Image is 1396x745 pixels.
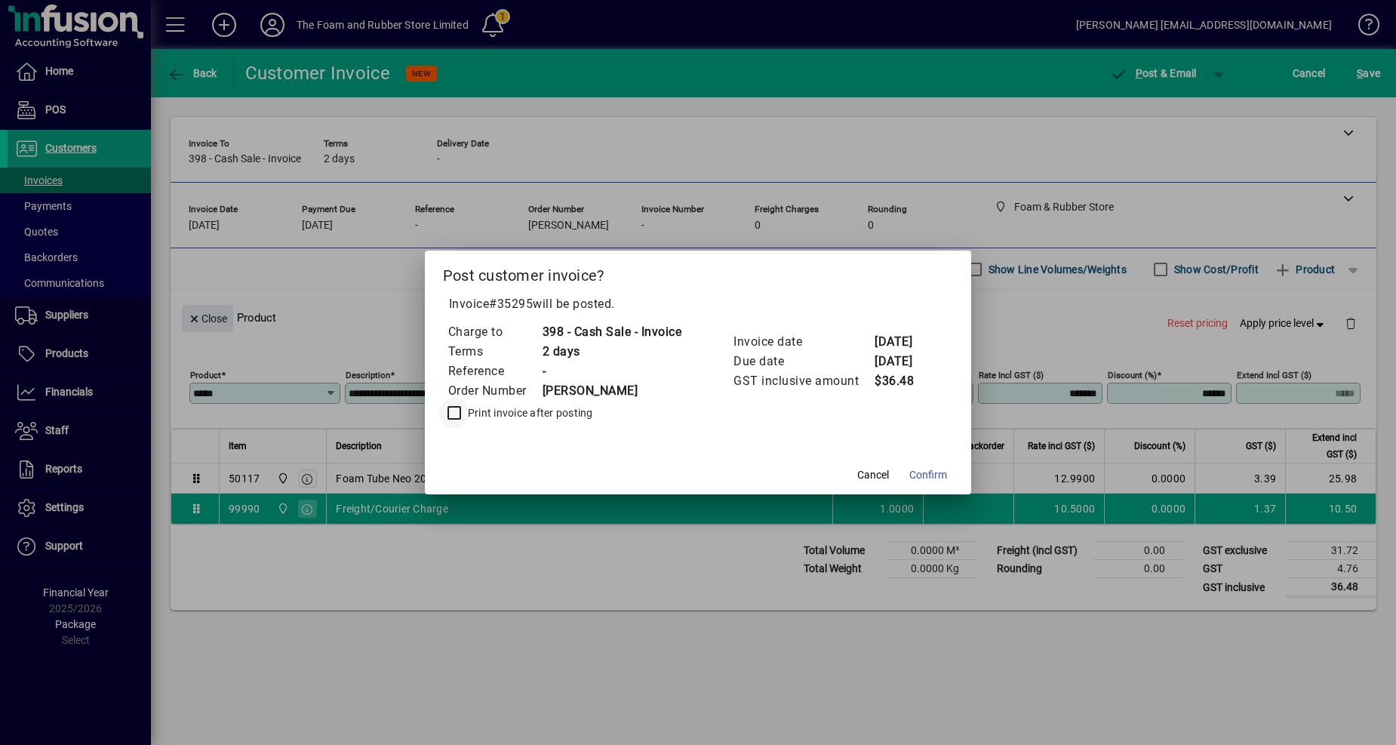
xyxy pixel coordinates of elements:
[874,352,934,371] td: [DATE]
[447,342,542,362] td: Terms
[874,332,934,352] td: [DATE]
[425,251,972,294] h2: Post customer invoice?
[874,371,934,391] td: $36.48
[447,362,542,381] td: Reference
[849,461,897,488] button: Cancel
[542,322,682,342] td: 398 - Cash Sale - Invoice
[903,461,953,488] button: Confirm
[733,352,874,371] td: Due date
[447,322,542,342] td: Charge to
[465,405,593,420] label: Print invoice after posting
[447,381,542,401] td: Order Number
[909,467,947,483] span: Confirm
[542,342,682,362] td: 2 days
[733,371,874,391] td: GST inclusive amount
[542,381,682,401] td: [PERSON_NAME]
[443,295,954,313] p: Invoice will be posted .
[857,467,889,483] span: Cancel
[542,362,682,381] td: -
[489,297,533,311] span: #35295
[733,332,874,352] td: Invoice date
